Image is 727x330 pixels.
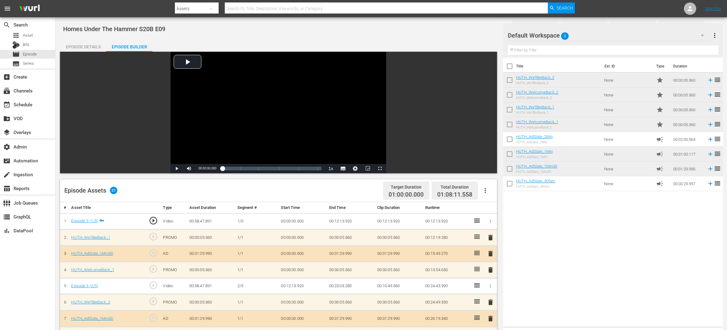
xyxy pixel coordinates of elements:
td: 2 [60,230,69,246]
td: Video [160,278,187,294]
th: Asset Title [69,202,143,214]
td: PROMO [160,294,187,311]
div: Content Duration [518,21,553,30]
a: HUTH_AdSlate_1Min30 [71,251,113,256]
td: 00:00:05.360 [327,230,375,246]
div: Ad Duration [567,21,602,30]
div: Default Workspace [508,27,710,44]
a: HUTH_WelcomeBack_1 [71,267,114,272]
td: 00:23:03.280 [327,278,375,294]
td: 4 [60,262,69,278]
td: 00:24:43.990 [423,278,471,294]
span: 01:00:00.000 [389,191,424,198]
td: 7 [60,311,69,327]
td: None [602,147,654,161]
span: Create [3,73,10,81]
span: Asset [12,32,20,39]
span: 00:00:00.000 [198,167,216,170]
div: HUTH_WelcomeBack_1 [516,125,558,129]
span: Asset [23,32,33,39]
span: play_circle_outline [149,216,158,225]
span: DataPool [3,227,10,234]
th: Asset Duration [187,202,235,214]
span: delete [487,266,494,274]
td: 00:12:13.920 [327,213,375,230]
th: Duration [669,58,706,75]
div: Total Duration [664,21,699,30]
td: 00:00:05.360 [327,262,375,278]
div: Episode Builder [106,39,152,54]
a: HUTH_We'llBeBack_2 [516,75,554,80]
a: HUTH_We'llBeBack_1 [516,105,554,109]
svg: Add to Episode [707,180,714,187]
th: End Time [327,202,375,214]
span: delete [487,299,494,306]
td: 00:26:19.340 [423,311,471,327]
span: delete [487,315,494,322]
a: HUTH_WelcomeBack_2 [516,90,558,95]
span: delete [487,250,494,257]
span: Episode [23,51,37,57]
svg: Add to Episode [707,92,714,98]
th: Type [652,58,669,75]
th: # [60,202,69,214]
div: Target Duration [389,183,424,191]
th: Clip Duration [375,202,423,214]
span: play_circle_outline [149,232,158,241]
span: Episode [12,51,20,58]
button: Subtitles [337,164,349,173]
svg: Add to Episode [707,151,714,157]
td: PROMO [160,262,187,278]
div: Episode Details [60,39,106,54]
td: 2/5 [235,278,279,294]
td: None [602,176,654,191]
th: Type [160,202,187,214]
a: HUTH_AdSlate_1Min30 [516,164,557,169]
span: play_circle_outline [149,297,158,306]
span: Channels [3,87,10,95]
td: 00:00:05.360 [375,262,423,278]
td: 00:00:05.360 [671,117,705,132]
td: 00:00:00.000 [278,262,326,278]
td: 00:00:00.000 [278,311,326,327]
span: Ad [656,136,664,143]
td: 00:00:00.000 [278,294,326,311]
span: Bits [23,42,30,48]
td: 00:00:05.360 [375,230,423,246]
td: 00:12:13.920 [375,213,423,230]
span: Job Queues [3,199,10,207]
button: delete [487,298,494,307]
td: Video [160,213,187,230]
td: 00:00:29.997 [671,176,705,191]
td: 00:02:00.064 [671,132,705,147]
th: Ext. ID [601,58,652,75]
svg: Add to Episode [707,77,714,84]
td: None [602,132,654,147]
button: delete [487,314,494,323]
span: Search [557,2,573,14]
td: 00:01:29.990 [327,311,375,327]
td: 00:01:29.990 [375,246,423,262]
td: 00:00:05.360 [375,294,423,311]
span: reorder [714,120,721,128]
span: reorder [714,150,721,157]
td: None [602,73,654,88]
td: 00:00:05.360 [187,262,235,278]
td: 00:01:29.990 [187,246,235,262]
span: reorder [714,135,721,143]
span: Automation [3,157,10,165]
svg: Add to Episode [707,165,714,172]
div: HUTH_We'llBeBack_2 [516,81,554,85]
div: HUTH_We'llBeBack_1 [516,111,554,115]
td: 00:00:00.000 [278,230,326,246]
svg: Add to Episode [707,106,714,113]
span: Ingestion [3,171,10,178]
span: Promo [656,106,664,113]
td: 00:12:13.920 [423,213,471,230]
span: delete [487,234,494,241]
td: 1/1 [235,294,279,311]
button: Search [548,2,575,14]
span: Overlays [3,129,10,136]
a: Episode 9 (2/5) [71,283,98,288]
td: AD [160,311,187,327]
